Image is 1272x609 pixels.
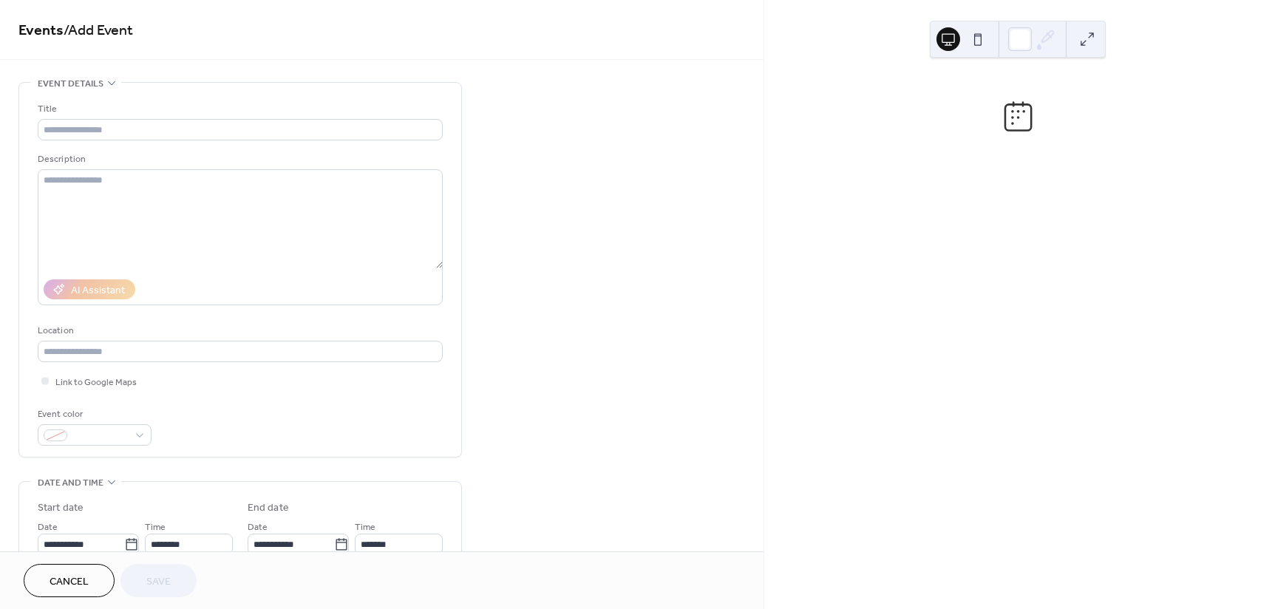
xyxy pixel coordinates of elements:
div: Start date [38,500,84,516]
span: Date [248,520,268,535]
span: Date [38,520,58,535]
span: Date and time [38,475,103,491]
button: Cancel [24,564,115,597]
div: Location [38,323,440,338]
span: Event details [38,76,103,92]
span: Time [145,520,166,535]
a: Events [18,16,64,45]
div: End date [248,500,289,516]
span: Link to Google Maps [55,375,137,390]
div: Description [38,152,440,167]
div: Event color [38,406,149,422]
span: Time [355,520,375,535]
span: Cancel [50,574,89,590]
span: / Add Event [64,16,133,45]
div: Title [38,101,440,117]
